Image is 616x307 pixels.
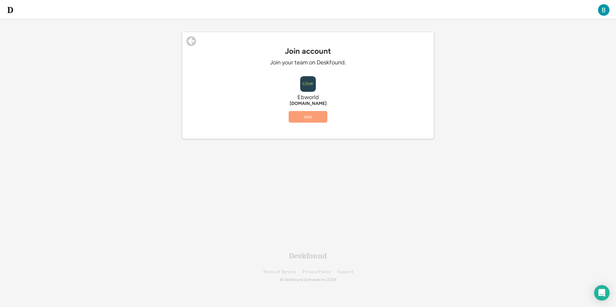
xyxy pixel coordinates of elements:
div: [DOMAIN_NAME] [211,101,405,106]
img: d-whitebg.png [6,6,14,14]
div: Join your team on Deskfound. [211,59,405,66]
a: Terms of Service [263,269,296,274]
a: Privacy Policy [302,269,331,274]
div: Deskfound [289,252,327,260]
button: Join [289,111,327,123]
div: Open Intercom Messenger [594,285,610,301]
div: Join account [182,47,434,56]
img: ebw.it [300,76,316,92]
img: ACg8ocLSVhNnGWYkg6rcB4849fRsZc5XPzfB7LDGXL9viSmYBOY4DA=s96-c [598,4,610,16]
div: Ebworld [211,94,405,101]
a: Support [337,269,353,274]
